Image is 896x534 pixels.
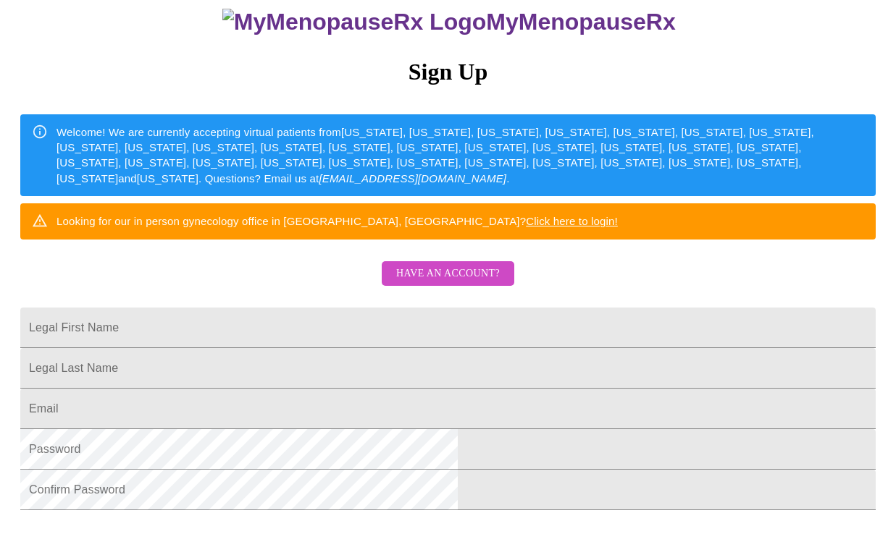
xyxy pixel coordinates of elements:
[56,208,618,234] div: Looking for our in person gynecology office in [GEOGRAPHIC_DATA], [GEOGRAPHIC_DATA]?
[319,172,506,185] em: [EMAIL_ADDRESS][DOMAIN_NAME]
[56,119,864,192] div: Welcome! We are currently accepting virtual patients from [US_STATE], [US_STATE], [US_STATE], [US...
[378,277,518,289] a: Have an account?
[396,265,500,283] span: Have an account?
[22,9,876,35] h3: MyMenopauseRx
[382,261,514,287] button: Have an account?
[526,215,618,227] a: Click here to login!
[222,9,486,35] img: MyMenopauseRx Logo
[20,59,876,85] h3: Sign Up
